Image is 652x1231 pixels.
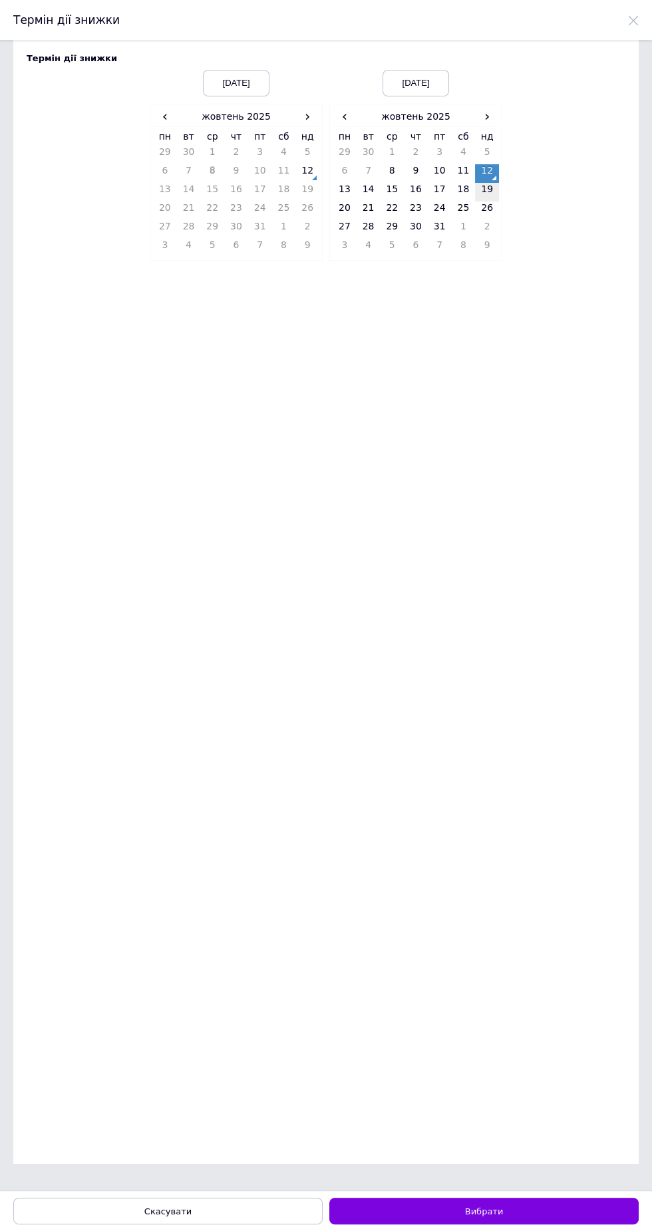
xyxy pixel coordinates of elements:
td: 25 [272,202,296,220]
td: 3 [153,239,177,257]
td: 21 [357,202,381,220]
td: 9 [224,164,248,183]
td: 18 [452,183,476,202]
button: Скасувати [13,1198,323,1224]
td: 23 [224,202,248,220]
td: 17 [248,183,272,202]
td: 28 [177,220,201,239]
td: 6 [153,164,177,183]
td: 24 [248,202,272,220]
td: 26 [295,202,319,220]
td: 29 [153,146,177,164]
td: 14 [357,183,381,202]
td: 2 [224,146,248,164]
td: 25 [452,202,476,220]
th: пн [333,127,357,146]
td: 30 [404,220,428,239]
td: 28 [357,220,381,239]
td: 12 [475,164,499,183]
td: 16 [404,183,428,202]
td: 30 [177,146,201,164]
td: 13 [153,183,177,202]
td: 11 [452,164,476,183]
td: 30 [357,146,381,164]
td: 4 [357,239,381,257]
td: 7 [428,239,452,257]
th: пт [428,127,452,146]
td: 29 [380,220,404,239]
td: 27 [333,220,357,239]
td: 24 [428,202,452,220]
td: 4 [452,146,476,164]
th: чт [224,127,248,146]
td: 1 [380,146,404,164]
div: Термін дії знижки [27,53,625,63]
th: вт [177,127,201,146]
td: 26 [475,202,499,220]
td: 5 [475,146,499,164]
td: 9 [295,239,319,257]
td: 20 [333,202,357,220]
span: Термін дії знижки [13,13,120,27]
th: жовтень 2025 [357,107,476,127]
td: 23 [404,202,428,220]
td: 20 [153,202,177,220]
td: 15 [200,183,224,202]
th: сб [452,127,476,146]
td: 3 [428,146,452,164]
th: сб [272,127,296,146]
td: 2 [295,220,319,239]
td: 7 [357,164,381,183]
td: 5 [295,146,319,164]
td: 8 [380,164,404,183]
span: › [475,107,499,126]
th: нд [475,127,499,146]
td: 31 [428,220,452,239]
td: 21 [177,202,201,220]
td: 29 [200,220,224,239]
td: 8 [200,164,224,183]
td: 9 [475,239,499,257]
td: 11 [272,164,296,183]
span: Скасувати [144,1206,192,1216]
td: 1 [272,220,296,239]
td: 4 [177,239,201,257]
td: 6 [404,239,428,257]
th: вт [357,127,381,146]
td: 3 [333,239,357,257]
td: 8 [272,239,296,257]
td: 13 [333,183,357,202]
td: 8 [452,239,476,257]
td: 6 [224,239,248,257]
td: 5 [200,239,224,257]
span: ‹ [333,107,357,126]
span: ‹ [153,107,177,126]
div: [DATE] [203,70,269,96]
th: ср [200,127,224,146]
td: 9 [404,164,428,183]
span: Вибрати [465,1206,504,1216]
td: 3 [248,146,272,164]
td: 22 [200,202,224,220]
td: 7 [177,164,201,183]
td: 2 [475,220,499,239]
td: 16 [224,183,248,202]
td: 19 [295,183,319,202]
td: 10 [428,164,452,183]
th: пт [248,127,272,146]
td: 17 [428,183,452,202]
th: пн [153,127,177,146]
th: нд [295,127,319,146]
div: [DATE] [383,70,449,96]
th: ср [380,127,404,146]
td: 27 [153,220,177,239]
td: 1 [200,146,224,164]
td: 15 [380,183,404,202]
td: 7 [248,239,272,257]
td: 29 [333,146,357,164]
td: 1 [452,220,476,239]
td: 10 [248,164,272,183]
td: 18 [272,183,296,202]
td: 19 [475,183,499,202]
th: жовтень 2025 [177,107,296,127]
